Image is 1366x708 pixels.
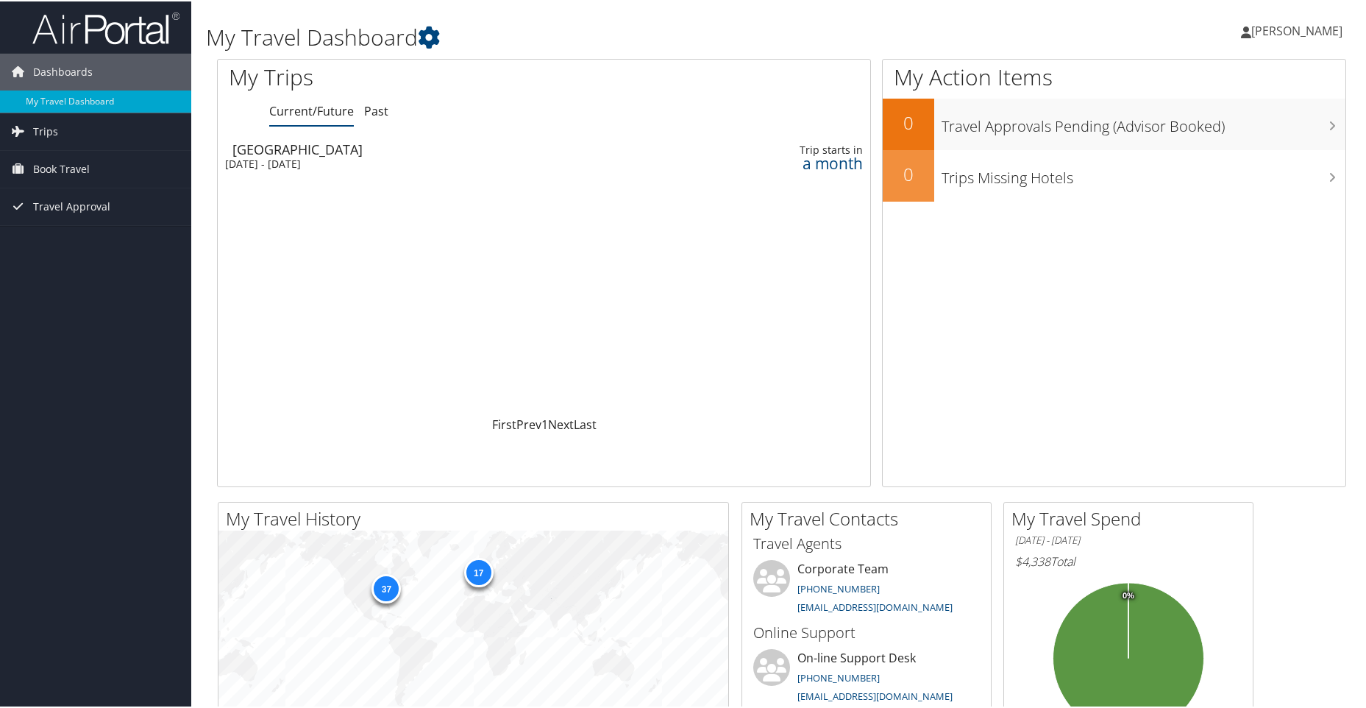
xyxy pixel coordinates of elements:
[746,559,987,619] li: Corporate Team
[548,415,574,431] a: Next
[750,505,991,530] h2: My Travel Contacts
[883,109,934,134] h2: 0
[753,621,980,642] h3: Online Support
[206,21,973,52] h1: My Travel Dashboard
[574,415,597,431] a: Last
[225,156,630,169] div: [DATE] - [DATE]
[232,141,638,155] div: [GEOGRAPHIC_DATA]
[746,648,987,708] li: On-line Support Desk
[753,532,980,553] h3: Travel Agents
[492,415,516,431] a: First
[883,60,1345,91] h1: My Action Items
[797,688,953,701] a: [EMAIL_ADDRESS][DOMAIN_NAME]
[541,415,548,431] a: 1
[33,52,93,89] span: Dashboards
[797,581,880,594] a: [PHONE_NUMBER]
[463,556,493,586] div: 17
[516,415,541,431] a: Prev
[269,102,354,118] a: Current/Future
[717,155,863,169] div: a month
[1123,590,1134,599] tspan: 0%
[33,112,58,149] span: Trips
[883,97,1345,149] a: 0Travel Approvals Pending (Advisor Booked)
[1241,7,1357,52] a: [PERSON_NAME]
[883,149,1345,200] a: 0Trips Missing Hotels
[33,187,110,224] span: Travel Approval
[797,670,880,683] a: [PHONE_NUMBER]
[1011,505,1253,530] h2: My Travel Spend
[942,107,1345,135] h3: Travel Approvals Pending (Advisor Booked)
[229,60,588,91] h1: My Trips
[33,149,90,186] span: Book Travel
[226,505,728,530] h2: My Travel History
[717,142,863,155] div: Trip starts in
[1015,532,1242,546] h6: [DATE] - [DATE]
[1015,552,1050,568] span: $4,338
[1015,552,1242,568] h6: Total
[797,599,953,612] a: [EMAIL_ADDRESS][DOMAIN_NAME]
[32,10,179,44] img: airportal-logo.png
[942,159,1345,187] h3: Trips Missing Hotels
[1251,21,1342,38] span: [PERSON_NAME]
[371,572,401,601] div: 37
[364,102,388,118] a: Past
[883,160,934,185] h2: 0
